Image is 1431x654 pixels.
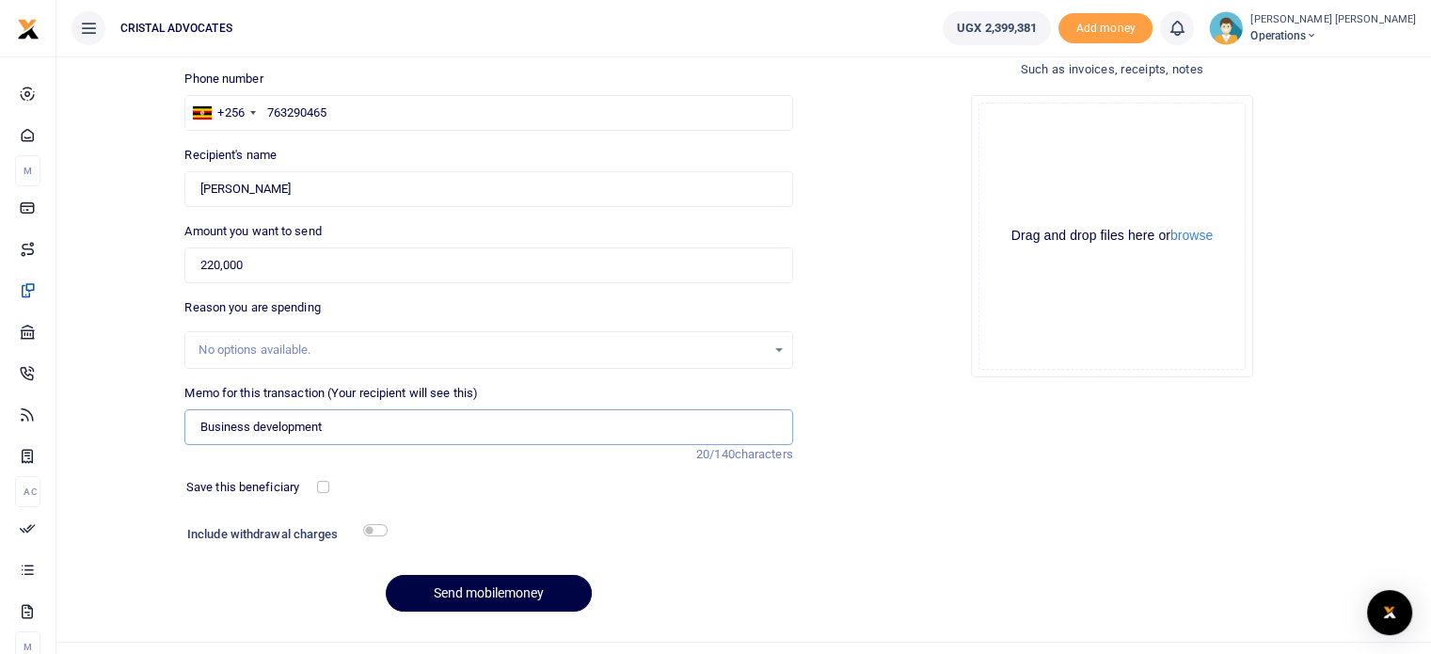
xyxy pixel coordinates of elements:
input: Enter phone number [184,95,792,131]
h6: Include withdrawal charges [187,527,379,542]
img: profile-user [1209,11,1243,45]
div: File Uploader [971,95,1253,377]
a: UGX 2,399,381 [943,11,1051,45]
li: M [15,155,40,186]
a: logo-small logo-large logo-large [17,21,40,35]
small: [PERSON_NAME] [PERSON_NAME] [1250,12,1416,28]
li: Ac [15,476,40,507]
input: UGX [184,247,792,283]
li: Wallet ballance [935,11,1058,45]
button: browse [1170,229,1213,242]
input: Enter extra information [184,409,792,445]
input: Loading name... [184,171,792,207]
div: Uganda: +256 [185,96,261,130]
a: Add money [1058,20,1153,34]
button: Send mobilemoney [386,575,592,612]
span: Operations [1250,27,1416,44]
li: Toup your wallet [1058,13,1153,44]
div: Drag and drop files here or [979,227,1245,245]
div: Open Intercom Messenger [1367,590,1412,635]
label: Amount you want to send [184,222,321,241]
span: characters [735,447,793,461]
label: Memo for this transaction (Your recipient will see this) [184,384,478,403]
h4: Such as invoices, receipts, notes [808,59,1416,80]
label: Phone number [184,70,262,88]
span: CRISTAL ADVOCATES [113,20,240,37]
img: logo-small [17,18,40,40]
a: profile-user [PERSON_NAME] [PERSON_NAME] Operations [1209,11,1416,45]
div: No options available. [199,341,765,359]
span: 20/140 [696,447,735,461]
label: Reason you are spending [184,298,320,317]
span: UGX 2,399,381 [957,19,1037,38]
label: Save this beneficiary [186,478,299,497]
label: Recipient's name [184,146,277,165]
span: Add money [1058,13,1153,44]
div: +256 [217,104,244,122]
